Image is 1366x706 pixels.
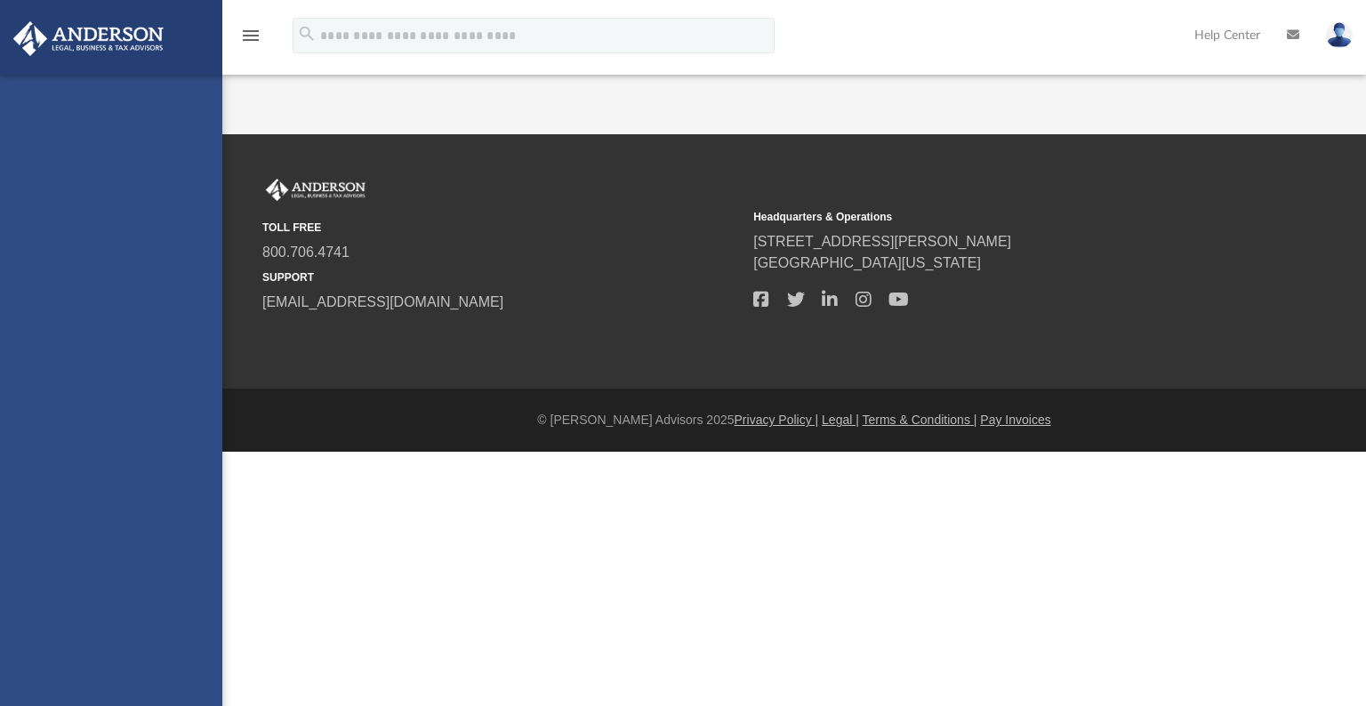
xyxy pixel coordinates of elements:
a: Legal | [822,413,859,427]
img: User Pic [1326,22,1353,48]
div: © [PERSON_NAME] Advisors 2025 [222,411,1366,429]
img: Anderson Advisors Platinum Portal [262,179,369,202]
img: Anderson Advisors Platinum Portal [8,21,169,56]
a: [STREET_ADDRESS][PERSON_NAME] [753,234,1011,249]
a: Pay Invoices [980,413,1050,427]
a: [EMAIL_ADDRESS][DOMAIN_NAME] [262,294,503,309]
a: Privacy Policy | [735,413,819,427]
i: menu [240,25,261,46]
i: search [297,24,317,44]
a: menu [240,34,261,46]
a: [GEOGRAPHIC_DATA][US_STATE] [753,255,981,270]
small: TOLL FREE [262,220,741,236]
small: Headquarters & Operations [753,209,1232,225]
a: Terms & Conditions | [863,413,977,427]
small: SUPPORT [262,269,741,285]
a: 800.706.4741 [262,245,350,260]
